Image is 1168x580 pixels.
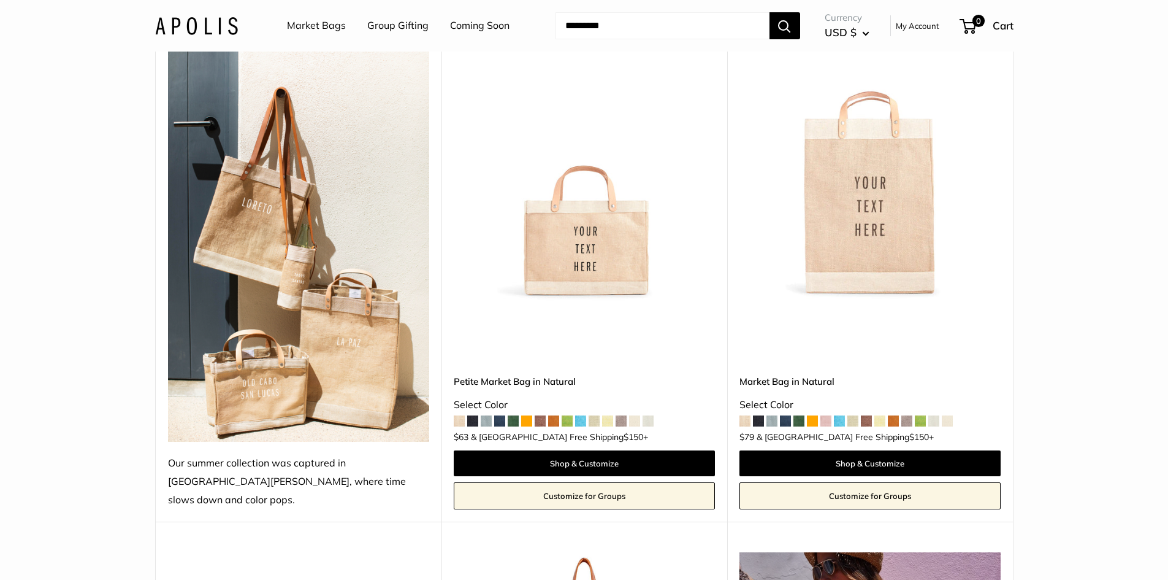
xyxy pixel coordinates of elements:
[168,454,429,509] div: Our summer collection was captured in [GEOGRAPHIC_DATA][PERSON_NAME], where time slows down and c...
[624,431,643,443] span: $150
[450,17,510,35] a: Coming Soon
[757,433,934,441] span: & [GEOGRAPHIC_DATA] Free Shipping +
[739,39,1001,301] a: Market Bag in NaturalMarket Bag in Natural
[454,450,715,476] a: Shop & Customize
[454,431,468,443] span: $63
[769,12,800,39] button: Search
[739,396,1001,414] div: Select Color
[739,450,1001,476] a: Shop & Customize
[739,39,1001,301] img: Market Bag in Natural
[993,19,1013,32] span: Cart
[739,431,754,443] span: $79
[454,39,715,301] img: Petite Market Bag in Natural
[454,39,715,301] a: Petite Market Bag in Naturaldescription_Effortless style that elevates every moment
[739,482,1001,509] a: Customize for Groups
[287,17,346,35] a: Market Bags
[909,431,929,443] span: $150
[825,23,869,42] button: USD $
[961,16,1013,36] a: 0 Cart
[555,12,769,39] input: Search...
[825,26,857,39] span: USD $
[454,482,715,509] a: Customize for Groups
[155,17,238,34] img: Apolis
[454,374,715,389] a: Petite Market Bag in Natural
[471,433,648,441] span: & [GEOGRAPHIC_DATA] Free Shipping +
[168,39,429,442] img: Our summer collection was captured in Todos Santos, where time slows down and color pops.
[825,9,869,26] span: Currency
[972,15,984,27] span: 0
[367,17,429,35] a: Group Gifting
[454,396,715,414] div: Select Color
[896,18,939,33] a: My Account
[739,374,1001,389] a: Market Bag in Natural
